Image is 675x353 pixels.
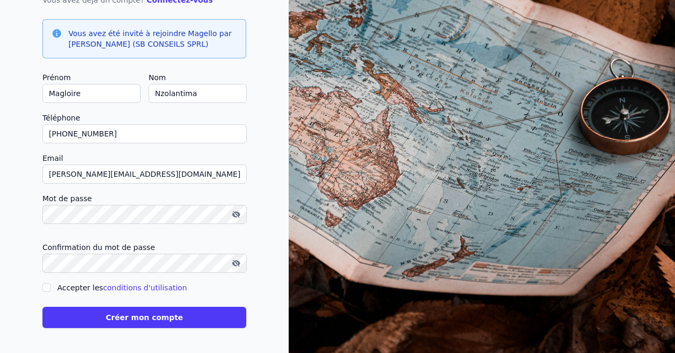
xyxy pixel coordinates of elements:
label: Mot de passe [42,192,246,205]
label: Téléphone [42,111,246,124]
a: conditions d'utilisation [103,283,187,292]
label: Accepter les [57,283,187,292]
label: Prénom [42,71,140,84]
label: Confirmation du mot de passe [42,241,246,254]
label: Nom [149,71,246,84]
label: Email [42,152,246,165]
button: Créer mon compte [42,307,246,328]
h3: Vous avez été invité à rejoindre Magello par [PERSON_NAME] (SB CONSEILS SPRL) [68,28,237,49]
